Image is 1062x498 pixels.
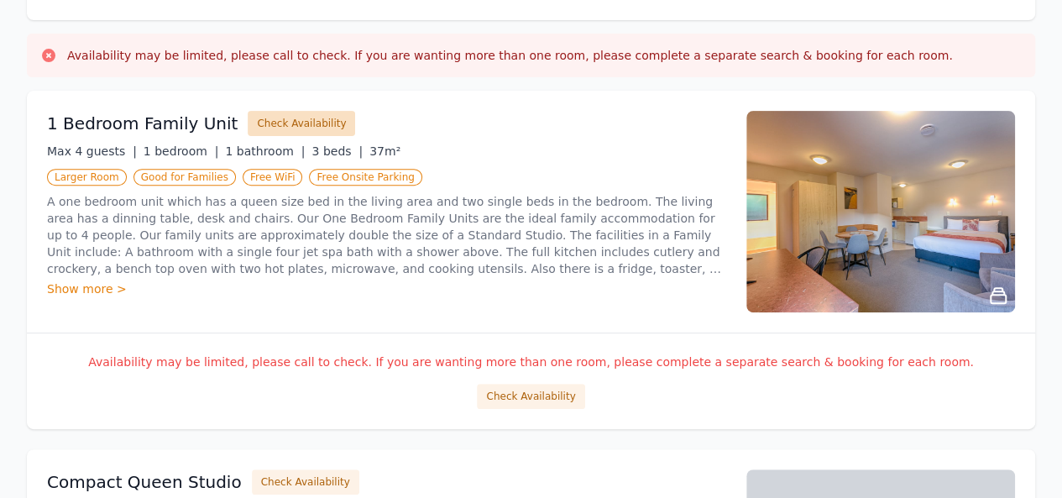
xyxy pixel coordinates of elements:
[477,384,584,409] button: Check Availability
[47,280,726,297] div: Show more >
[47,112,238,135] h3: 1 Bedroom Family Unit
[225,144,305,158] span: 1 bathroom |
[47,169,127,186] span: Larger Room
[144,144,219,158] span: 1 bedroom |
[311,144,363,158] span: 3 beds |
[133,169,236,186] span: Good for Families
[252,469,359,495] button: Check Availability
[309,169,421,186] span: Free Onsite Parking
[47,144,137,158] span: Max 4 guests |
[248,111,355,136] button: Check Availability
[47,470,242,494] h3: Compact Queen Studio
[243,169,303,186] span: Free WiFi
[67,47,953,64] h3: Availability may be limited, please call to check. If you are wanting more than one room, please ...
[47,354,1015,370] p: Availability may be limited, please call to check. If you are wanting more than one room, please ...
[47,193,726,277] p: A one bedroom unit which has a queen size bed in the living area and two single beds in the bedro...
[369,144,400,158] span: 37m²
